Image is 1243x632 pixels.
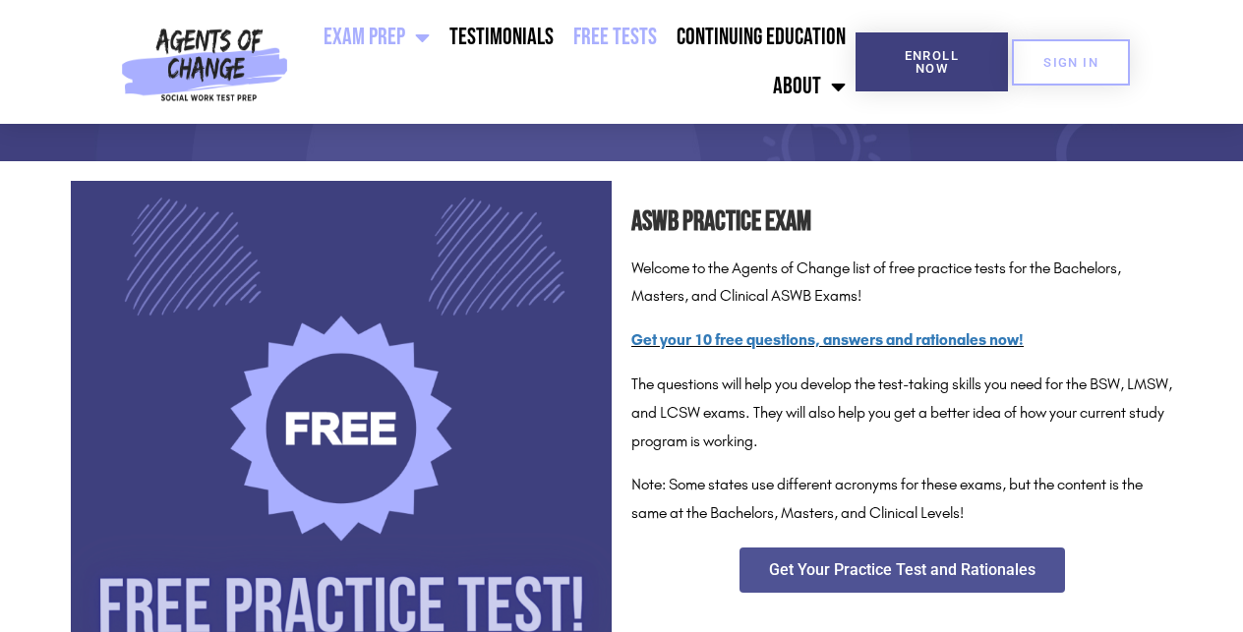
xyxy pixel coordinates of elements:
nav: Menu [296,13,856,111]
span: Get Your Practice Test and Rationales [769,562,1036,578]
a: Free Tests [563,13,667,62]
p: Note: Some states use different acronyms for these exams, but the content is the same at the Bach... [631,471,1172,528]
p: The questions will help you develop the test-taking skills you need for the BSW, LMSW, and LCSW e... [631,371,1172,455]
a: Get Your Practice Test and Rationales [740,547,1065,593]
p: Welcome to the Agents of Change list of free practice tests for the Bachelors, Masters, and Clini... [631,255,1172,312]
h2: ASWB Practice Exam [631,201,1172,245]
a: Continuing Education [667,13,856,62]
a: SIGN IN [1012,39,1130,86]
span: Enroll Now [887,49,977,75]
a: Enroll Now [856,32,1008,91]
span: SIGN IN [1043,56,1098,69]
a: About [763,62,856,111]
a: Exam Prep [314,13,440,62]
a: Testimonials [440,13,563,62]
a: Get your 10 free questions, answers and rationales now! [631,330,1024,349]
